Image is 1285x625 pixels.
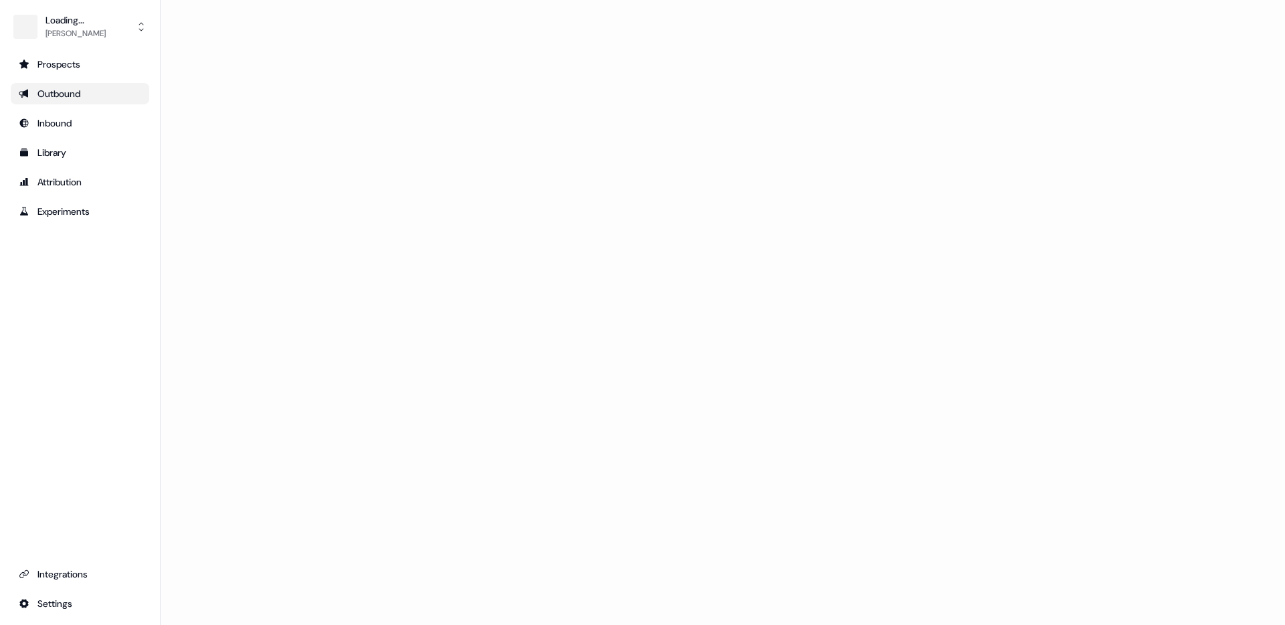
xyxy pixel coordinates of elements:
a: Go to experiments [11,201,149,222]
div: Settings [19,597,141,610]
div: Outbound [19,87,141,100]
a: Go to prospects [11,54,149,75]
div: Loading... [46,13,106,27]
div: Attribution [19,175,141,189]
div: Library [19,146,141,159]
div: Integrations [19,567,141,581]
a: Go to templates [11,142,149,163]
div: Inbound [19,116,141,130]
div: Experiments [19,205,141,218]
a: Go to Inbound [11,112,149,134]
a: Go to integrations [11,563,149,585]
div: [PERSON_NAME] [46,27,106,40]
a: Go to outbound experience [11,83,149,104]
a: Go to integrations [11,593,149,614]
div: Prospects [19,58,141,71]
a: Go to attribution [11,171,149,193]
button: Loading...[PERSON_NAME] [11,11,149,43]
